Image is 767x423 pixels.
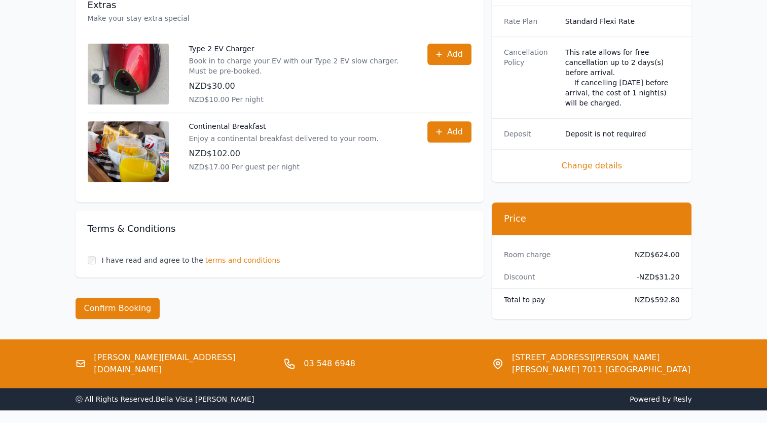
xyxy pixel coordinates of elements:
dt: Room charge [504,250,618,260]
h3: Price [504,213,680,225]
dt: Deposit [504,129,557,139]
dd: Standard Flexi Rate [565,16,680,26]
p: Make your stay extra special [88,13,471,23]
button: Confirm Booking [76,298,160,319]
span: [PERSON_NAME] 7011 [GEOGRAPHIC_DATA] [512,364,690,376]
div: This rate allows for free cancellation up to 2 days(s) before arrival. If cancelling [DATE] befor... [565,47,680,108]
span: [STREET_ADDRESS][PERSON_NAME] [512,351,690,364]
dd: Deposit is not required [565,129,680,139]
dt: Cancellation Policy [504,47,557,108]
img: Type 2 EV Charger [88,44,169,104]
span: Add [447,126,463,138]
p: NZD$17.00 Per guest per night [189,162,379,172]
p: NZD$102.00 [189,148,379,160]
button: Add [427,121,471,143]
a: [PERSON_NAME][EMAIL_ADDRESS][DOMAIN_NAME] [94,351,275,376]
dd: - NZD$31.20 [627,272,680,282]
dd: NZD$592.80 [627,295,680,305]
h3: Terms & Conditions [88,223,471,235]
p: NZD$10.00 Per night [189,94,407,104]
p: NZD$30.00 [189,80,407,92]
dt: Rate Plan [504,16,557,26]
p: Continental Breakfast [189,121,379,131]
span: Add [447,48,463,60]
label: I have read and agree to the [102,256,203,264]
img: Continental Breakfast [88,121,169,182]
span: Change details [504,160,680,172]
p: Enjoy a continental breakfast delivered to your room. [189,133,379,144]
button: Add [427,44,471,65]
span: Powered by [388,394,692,404]
span: terms and conditions [205,255,280,265]
a: Resly [673,395,691,403]
p: Book in to charge your EV with our Type 2 EV slow charger. Must be pre-booked. [189,56,407,76]
a: 03 548 6948 [304,358,355,370]
dd: NZD$624.00 [627,250,680,260]
span: ⓒ All Rights Reserved. Bella Vista [PERSON_NAME] [76,395,254,403]
dt: Total to pay [504,295,618,305]
p: Type 2 EV Charger [189,44,407,54]
dt: Discount [504,272,618,282]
